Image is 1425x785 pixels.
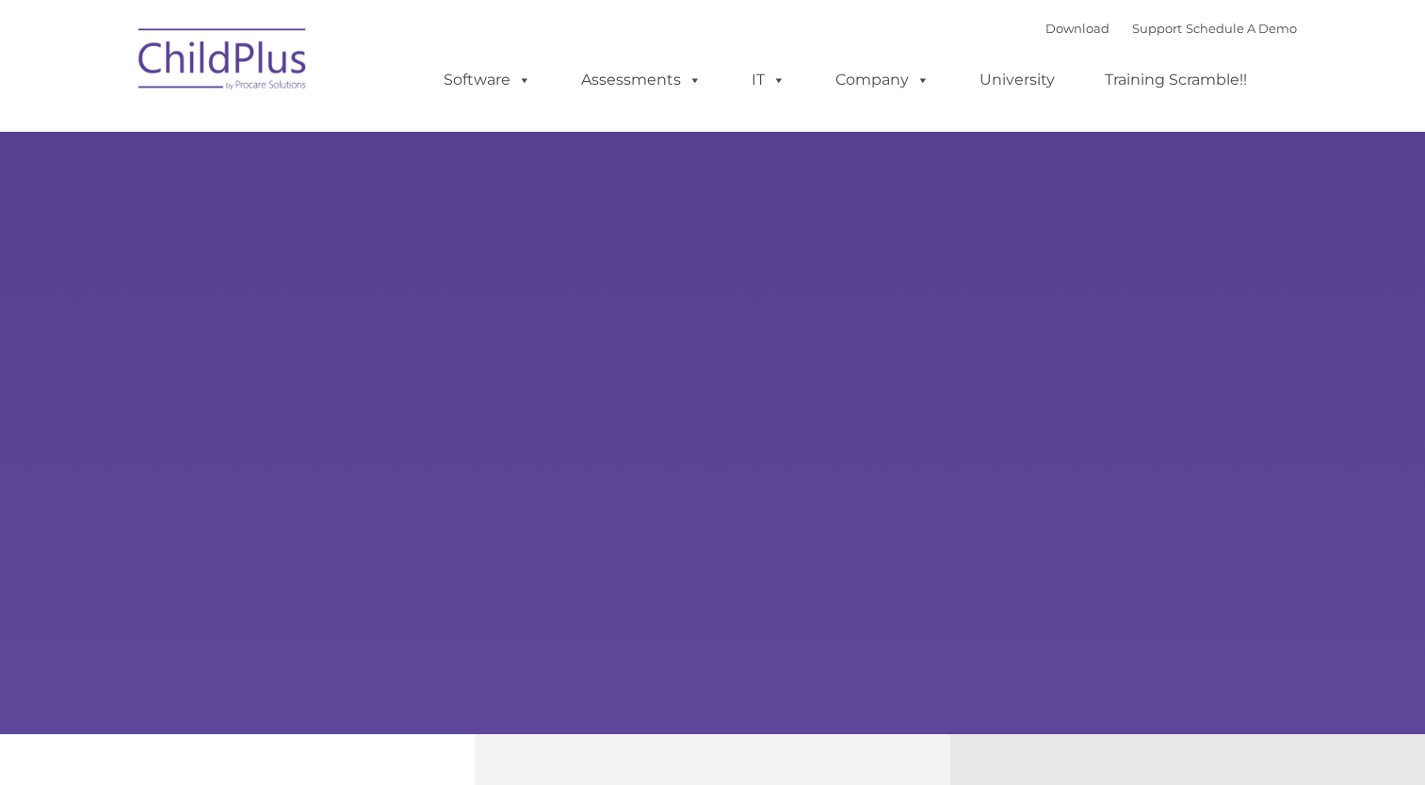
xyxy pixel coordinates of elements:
a: University [961,61,1074,99]
a: Company [817,61,948,99]
a: Assessments [562,61,721,99]
a: Schedule A Demo [1186,21,1297,36]
font: | [1045,21,1297,36]
a: Training Scramble!! [1086,61,1266,99]
img: ChildPlus by Procare Solutions [129,15,317,109]
a: IT [733,61,804,99]
a: Software [425,61,550,99]
a: Support [1132,21,1182,36]
a: Download [1045,21,1109,36]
